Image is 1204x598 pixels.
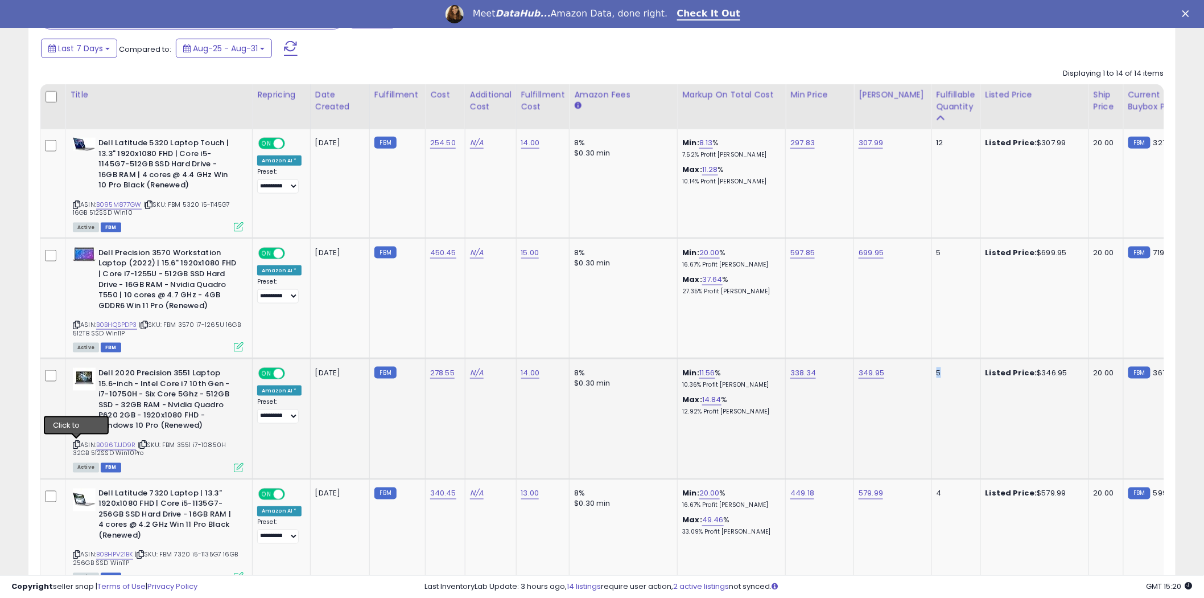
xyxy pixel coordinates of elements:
div: Preset: [257,398,302,424]
b: Dell Latitude 5320 Laptop Touch | 13.3" 1920x1080 FHD | Core i5-1145G7-512GB SSD Hard Drive - 16G... [98,138,237,194]
b: Min: [682,367,699,378]
div: % [682,515,777,536]
div: Preset: [257,519,302,544]
span: FBM [101,463,121,473]
div: Current Buybox Price [1128,89,1187,113]
p: 16.67% Profit [PERSON_NAME] [682,502,777,510]
span: | SKU: FBM 3570 i7-1265U 16GB 512TB SSD Win11P [73,320,241,337]
div: Last InventoryLab Update: 3 hours ago, require user action, not synced. [425,581,1193,592]
div: $579.99 [986,489,1080,499]
div: % [682,368,777,389]
span: All listings currently available for purchase on Amazon [73,223,99,232]
img: 41qRMe6a-tS._SL40_.jpg [73,138,96,151]
small: FBM [1128,367,1151,379]
b: Max: [682,515,702,526]
p: 12.92% Profit [PERSON_NAME] [682,408,777,416]
div: Markup on Total Cost [682,89,781,101]
a: 450.45 [430,247,456,259]
img: 41VuHhGu1FS._SL40_.jpg [73,489,96,511]
b: Dell Latitude 7320 Laptop | 13.3" 1920x1080 FHD | Core i5-1135G7-256GB SSD Hard Drive - 16GB RAM ... [98,489,237,544]
button: Aug-25 - Aug-31 [176,39,272,58]
b: Listed Price: [986,367,1037,378]
div: Additional Cost [470,89,512,113]
div: $346.95 [986,368,1080,378]
div: Close [1182,10,1194,17]
a: 20.00 [699,488,720,499]
small: FBM [374,247,397,259]
a: Privacy Policy [147,581,197,592]
span: Last 7 Days [58,43,103,54]
span: Compared to: [119,44,171,55]
div: Fulfillable Quantity [937,89,976,113]
div: $0.30 min [574,378,669,388]
div: % [682,165,777,186]
div: 12 [937,138,972,148]
a: 13.00 [521,488,539,499]
th: The percentage added to the cost of goods (COGS) that forms the calculator for Min & Max prices. [678,84,786,129]
p: 27.35% Profit [PERSON_NAME] [682,288,777,296]
small: FBM [1128,488,1151,499]
span: ON [259,248,274,258]
a: N/A [470,247,484,259]
small: FBM [1128,137,1151,149]
div: Listed Price [986,89,1084,101]
p: 10.14% Profit [PERSON_NAME] [682,178,777,186]
span: 2025-09-8 15:20 GMT [1147,581,1193,592]
span: FBM [101,223,121,232]
span: | SKU: FBM 7320 i5-1135G7 16GB 256GB SSD Win11P [73,550,238,567]
a: 11.28 [702,164,718,175]
p: 33.09% Profit [PERSON_NAME] [682,529,777,536]
p: 16.67% Profit [PERSON_NAME] [682,261,777,269]
a: 2 active listings [674,581,729,592]
div: $0.30 min [574,499,669,509]
span: 719.95 [1153,247,1176,258]
img: 41U97+rJbSS._SL40_.jpg [73,368,96,391]
a: B0BHPV21BK [96,550,133,560]
a: 20.00 [699,247,720,259]
b: Listed Price: [986,137,1037,148]
div: [DATE] [315,368,361,378]
div: Preset: [257,278,302,304]
small: Amazon Fees. [574,101,581,111]
div: % [682,395,777,416]
i: DataHub... [496,8,551,19]
b: Dell 2020 Precision 3551 Laptop 15.6-inch - Intel Core i7 10th Gen - i7-10750H - Six Core 5Ghz - ... [98,368,237,434]
div: ASIN: [73,248,244,351]
div: $0.30 min [574,148,669,158]
small: FBM [374,137,397,149]
a: B096TJJD9R [96,441,136,450]
a: 8.13 [699,137,713,149]
b: Dell Precision 3570 Workstation Laptop (2022) | 15.6" 1920x1080 FHD | Core i7-1255U - 512GB SSD H... [98,248,237,314]
a: 297.83 [790,137,815,149]
b: Max: [682,274,702,285]
span: ON [259,489,274,499]
div: Date Created [315,89,365,113]
div: 20.00 [1094,138,1115,148]
a: 11.56 [699,367,715,379]
div: Meet Amazon Data, done right. [473,8,668,19]
a: 340.45 [430,488,456,499]
span: 367 [1153,367,1166,378]
a: 14.00 [521,367,540,379]
div: [DATE] [315,489,361,499]
b: Min: [682,137,699,148]
b: Max: [682,164,702,175]
a: B0BHQSPDP3 [96,320,137,330]
a: 597.85 [790,247,815,259]
span: OFF [283,139,302,149]
div: % [682,489,777,510]
div: Amazon AI * [257,265,302,276]
b: Min: [682,488,699,499]
div: Preset: [257,168,302,194]
strong: Copyright [11,581,53,592]
div: % [682,138,777,159]
small: FBM [374,488,397,499]
div: 5 [937,248,972,258]
span: All listings currently available for purchase on Amazon [73,343,99,353]
div: 8% [574,489,669,499]
small: FBM [1128,247,1151,259]
a: Check It Out [677,8,741,21]
span: | SKU: FBM 3551 i7-10850H 32GB 512SSD Win10Pro [73,441,226,458]
div: 8% [574,368,669,378]
a: 579.99 [859,488,883,499]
